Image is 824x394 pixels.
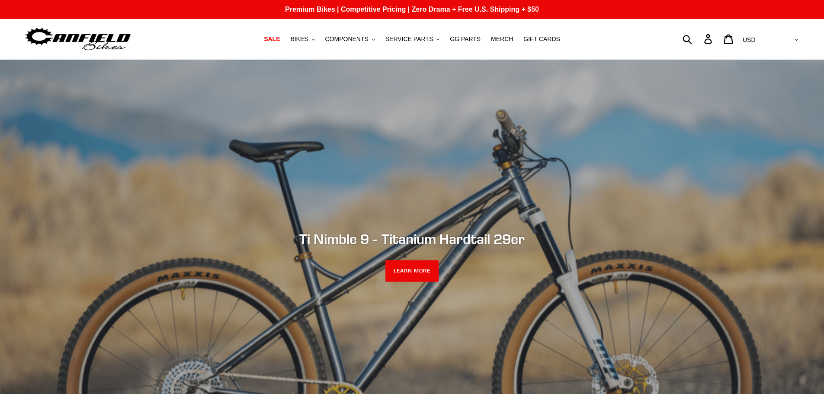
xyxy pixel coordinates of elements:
a: GG PARTS [446,33,485,45]
span: SERVICE PARTS [385,35,433,43]
input: Search [687,29,709,48]
span: COMPONENTS [325,35,369,43]
span: GIFT CARDS [523,35,560,43]
span: MERCH [491,35,513,43]
button: COMPONENTS [321,33,379,45]
button: SERVICE PARTS [381,33,444,45]
button: BIKES [286,33,319,45]
a: GIFT CARDS [519,33,564,45]
img: Canfield Bikes [24,26,132,53]
span: BIKES [290,35,308,43]
span: GG PARTS [450,35,481,43]
a: LEARN MORE [385,260,439,282]
a: SALE [260,33,284,45]
h2: Ti Nimble 9 - Titanium Hardtail 29er [176,231,648,247]
a: MERCH [487,33,517,45]
span: SALE [264,35,280,43]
